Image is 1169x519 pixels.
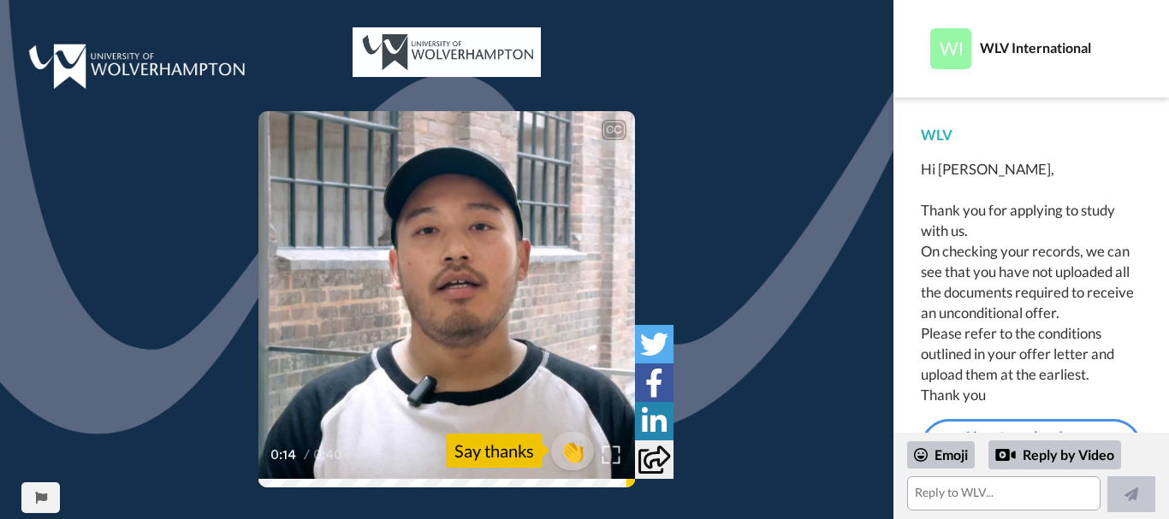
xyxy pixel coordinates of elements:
[446,433,543,468] div: Say thanks
[603,121,625,139] div: CC
[313,445,343,465] span: 0:40
[602,445,620,463] img: Full screen
[304,445,310,465] span: /
[921,159,1142,405] div: Hi [PERSON_NAME], Thank you for applying to study with us. On checking your records, we can see t...
[921,419,1142,476] a: How to upload your documents?
[270,445,300,465] span: 0:14
[551,432,594,470] button: 👏
[995,445,1016,465] div: Reply by Video
[930,28,971,69] img: Profile Image
[353,27,541,76] img: 506b299f-7b74-4978-9f37-ac30026668aa
[988,440,1121,469] div: Reply by Video
[907,441,975,469] div: Emoji
[921,125,1142,145] div: WLV
[551,437,594,464] span: 👏
[980,39,1141,56] div: WLV International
